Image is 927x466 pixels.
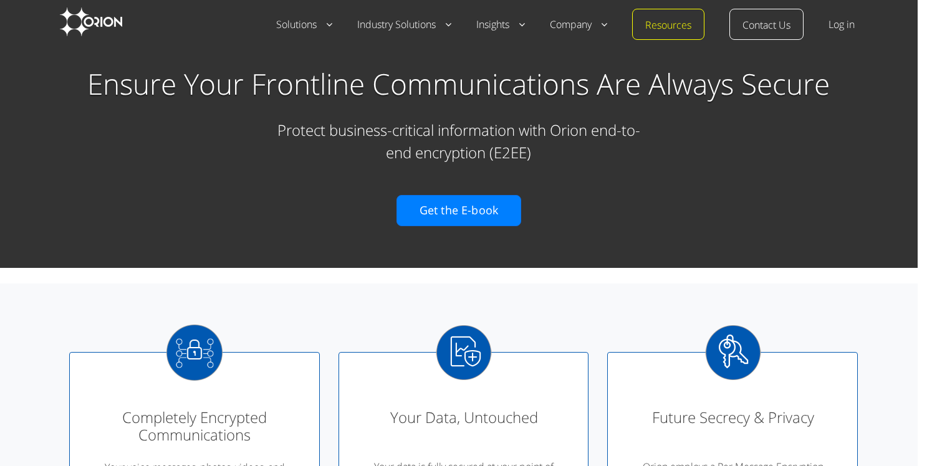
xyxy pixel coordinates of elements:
[357,17,451,32] a: Industry Solutions
[92,409,298,450] div: Completely Encrypted Communications
[72,64,845,103] h1: Ensure Your Frontline Communications Are Always Secure
[272,107,646,170] div: Protect business-critical information with Orion end-to-end encryption (E2EE)
[630,409,836,449] div: Future Secrecy & Privacy
[361,409,567,449] div: Your Data, Untouched
[476,17,525,32] a: Insights
[865,406,927,466] iframe: Chat Widget
[166,325,223,381] img: Completely Encrypted Communications
[705,325,761,381] img: Future Secrecy & Privacy
[396,195,521,226] a: Get the E-book
[829,17,855,32] a: Log in
[645,18,691,33] a: Resources
[550,17,607,32] a: Company
[276,17,332,32] a: Solutions
[60,7,122,36] img: Orion
[742,18,790,33] a: Contact Us
[436,325,492,381] img: Your Data, Untouched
